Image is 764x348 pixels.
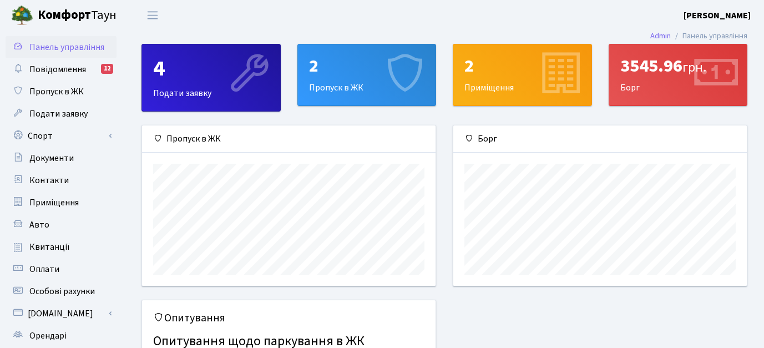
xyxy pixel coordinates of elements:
[153,56,269,82] div: 4
[453,44,591,105] div: Приміщення
[6,214,117,236] a: Авто
[29,63,86,75] span: Повідомлення
[38,6,117,25] span: Таун
[6,80,117,103] a: Пропуск в ЖК
[29,263,59,275] span: Оплати
[29,196,79,209] span: Приміщення
[6,191,117,214] a: Приміщення
[671,30,747,42] li: Панель управління
[650,30,671,42] a: Admin
[29,241,70,253] span: Квитанції
[684,9,751,22] a: [PERSON_NAME]
[29,108,88,120] span: Подати заявку
[139,6,166,24] button: Переключити навігацію
[153,311,424,325] h5: Опитування
[453,125,747,153] div: Борг
[634,24,764,48] nav: breadcrumb
[29,85,84,98] span: Пропуск в ЖК
[6,258,117,280] a: Оплати
[29,285,95,297] span: Особові рахунки
[6,280,117,302] a: Особові рахунки
[6,36,117,58] a: Панель управління
[298,44,436,105] div: Пропуск в ЖК
[620,56,736,77] div: 3545.96
[6,169,117,191] a: Контакти
[6,147,117,169] a: Документи
[29,330,67,342] span: Орендарі
[142,125,436,153] div: Пропуск в ЖК
[141,44,281,112] a: 4Подати заявку
[29,219,49,231] span: Авто
[11,4,33,27] img: logo.png
[29,174,69,186] span: Контакти
[297,44,437,106] a: 2Пропуск в ЖК
[6,125,117,147] a: Спорт
[464,56,580,77] div: 2
[6,302,117,325] a: [DOMAIN_NAME]
[29,152,74,164] span: Документи
[682,58,706,77] span: грн.
[142,44,280,111] div: Подати заявку
[609,44,747,105] div: Борг
[38,6,91,24] b: Комфорт
[6,103,117,125] a: Подати заявку
[309,56,425,77] div: 2
[6,58,117,80] a: Повідомлення12
[6,325,117,347] a: Орендарі
[101,64,113,74] div: 12
[29,41,104,53] span: Панель управління
[453,44,592,106] a: 2Приміщення
[6,236,117,258] a: Квитанції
